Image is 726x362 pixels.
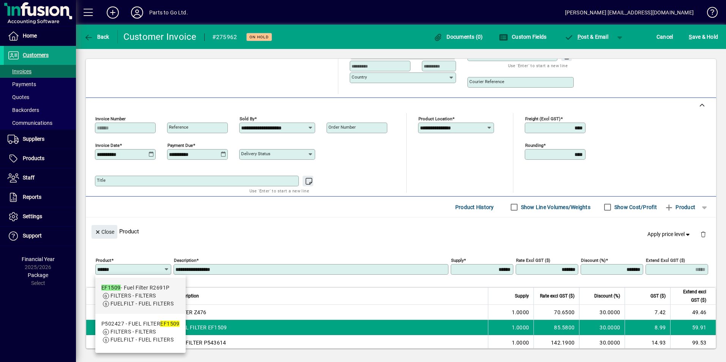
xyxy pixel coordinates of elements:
[249,35,269,39] span: On hold
[23,33,37,39] span: Home
[538,324,574,331] div: 85.5800
[515,292,529,300] span: Supply
[23,194,41,200] span: Reports
[4,104,76,116] a: Backorders
[499,34,547,40] span: Custom Fields
[176,324,227,331] span: FUEL FILTER EF1509
[4,27,76,46] a: Home
[701,2,717,26] a: Knowledge Base
[625,320,670,335] td: 8.99
[174,258,196,263] mat-label: Description
[4,130,76,149] a: Suppliers
[82,30,111,44] button: Back
[8,120,52,126] span: Communications
[241,151,270,156] mat-label: Delivery status
[508,61,568,70] mat-hint: Use 'Enter' to start a new line
[95,143,120,148] mat-label: Invoice date
[525,143,543,148] mat-label: Rounding
[101,320,180,328] div: P502427 - FUEL FILTER
[670,335,716,350] td: 99.53
[90,228,119,235] app-page-header-button: Close
[455,201,494,213] span: Product History
[613,203,657,211] label: Show Cost/Profit
[538,308,574,316] div: 70.6500
[22,256,55,262] span: Financial Year
[8,81,36,87] span: Payments
[594,292,620,300] span: Discount (%)
[519,203,590,211] label: Show Line Volumes/Weights
[86,217,716,245] div: Product
[23,233,42,239] span: Support
[694,225,712,243] button: Delete
[4,116,76,129] a: Communications
[8,68,32,74] span: Invoices
[452,200,497,214] button: Product History
[95,116,126,121] mat-label: Invoice number
[579,320,625,335] td: 30.0000
[657,31,673,43] span: Cancel
[4,188,76,207] a: Reports
[646,258,685,263] mat-label: Extend excl GST ($)
[28,272,48,278] span: Package
[4,149,76,168] a: Products
[689,34,692,40] span: S
[432,30,485,44] button: Documents (0)
[689,31,718,43] span: ave & Hold
[110,293,156,299] span: FILTERS - FILTERS
[84,34,109,40] span: Back
[655,30,675,44] button: Cancel
[581,258,606,263] mat-label: Discount (%)
[240,116,254,121] mat-label: Sold by
[101,6,125,19] button: Add
[110,329,156,335] span: FILTERS - FILTERS
[664,201,695,213] span: Product
[123,31,197,43] div: Customer Invoice
[469,79,504,84] mat-label: Courier Reference
[516,258,550,263] mat-label: Rate excl GST ($)
[125,6,149,19] button: Profile
[23,213,42,219] span: Settings
[578,34,581,40] span: P
[579,335,625,350] td: 30.0000
[352,74,367,80] mat-label: Country
[675,288,706,304] span: Extend excl GST ($)
[540,292,574,300] span: Rate excl GST ($)
[4,168,76,187] a: Staff
[101,284,174,292] div: - Fuel Filter R2691P
[451,258,464,263] mat-label: Supply
[644,228,694,241] button: Apply price level
[8,107,39,113] span: Backorders
[176,339,226,346] span: AIR FILTER P543614
[23,52,49,58] span: Customers
[8,94,29,100] span: Quotes
[4,207,76,226] a: Settings
[176,292,199,300] span: Description
[512,308,529,316] span: 1.0000
[23,175,35,181] span: Staff
[95,226,114,238] span: Close
[497,30,549,44] button: Custom Fields
[4,91,76,104] a: Quotes
[212,31,237,43] div: #275962
[110,337,174,343] span: FUELFILT - FUEL FILTERS
[167,143,193,148] mat-label: Payment due
[97,178,106,183] mat-label: Title
[670,320,716,335] td: 59.91
[176,308,207,316] span: FILTER Z476
[650,292,666,300] span: GST ($)
[110,301,174,307] span: FUELFILT - FUEL FILTERS
[564,34,608,40] span: ost & Email
[95,314,186,350] mat-option: P502427 - FUEL FILTER EF1509
[76,30,118,44] app-page-header-button: Back
[525,116,560,121] mat-label: Freight (excl GST)
[565,6,694,19] div: [PERSON_NAME] [EMAIL_ADDRESS][DOMAIN_NAME]
[661,200,699,214] button: Product
[92,225,117,239] button: Close
[95,278,186,314] mat-option: EF1509 - Fuel Filter R2691P
[687,30,720,44] button: Save & Hold
[328,124,356,130] mat-label: Order number
[149,6,188,19] div: Parts to Go Ltd.
[579,305,625,320] td: 30.0000
[434,34,483,40] span: Documents (0)
[160,321,180,327] em: EF1509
